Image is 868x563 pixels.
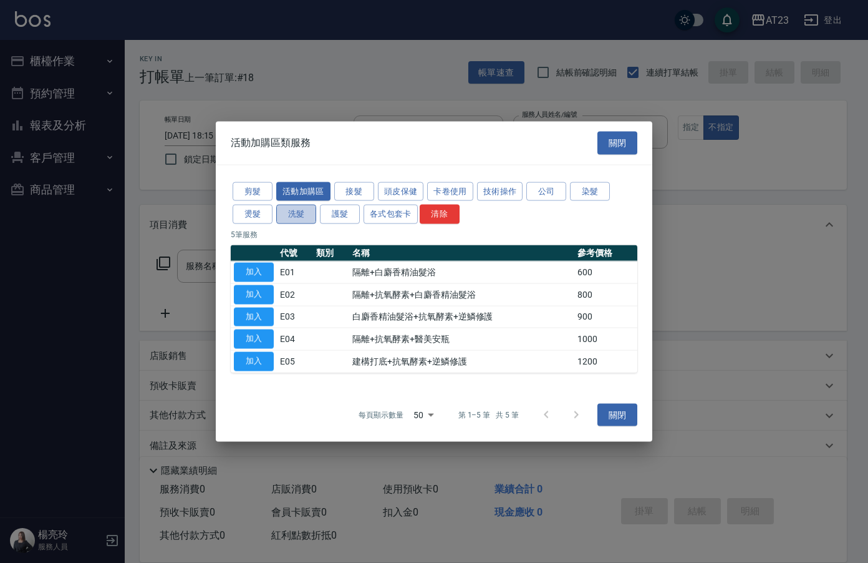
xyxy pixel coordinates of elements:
[234,285,274,304] button: 加入
[349,306,574,328] td: 白麝香精油髮浴+抗氧酵素+逆鱗修護
[597,403,637,426] button: 關閉
[234,330,274,349] button: 加入
[349,283,574,306] td: 隔離+抗氧酵素+白麝香精油髮浴
[477,182,523,201] button: 技術操作
[574,283,637,306] td: 800
[574,245,637,262] th: 參考價格
[574,350,637,373] td: 1200
[574,328,637,350] td: 1000
[334,182,374,201] button: 接髮
[277,350,313,373] td: E05
[233,182,272,201] button: 剪髮
[231,137,311,149] span: 活動加購區類服務
[277,328,313,350] td: E04
[277,261,313,283] td: E01
[234,307,274,326] button: 加入
[234,352,274,371] button: 加入
[277,306,313,328] td: E03
[378,182,424,201] button: 頭皮保健
[349,328,574,350] td: 隔離+抗氧酵素+醫美安瓶
[349,350,574,373] td: 建構打底+抗氧酵素+逆鱗修護
[458,409,519,420] p: 第 1–5 筆 共 5 筆
[427,182,473,201] button: 卡卷使用
[276,182,330,201] button: 活動加購區
[574,306,637,328] td: 900
[277,283,313,306] td: E02
[313,245,349,262] th: 類別
[570,182,610,201] button: 染髮
[349,261,574,283] td: 隔離+白麝香精油髮浴
[276,205,316,224] button: 洗髮
[231,229,637,240] p: 5 筆服務
[364,205,418,224] button: 各式包套卡
[597,132,637,155] button: 關閉
[277,245,313,262] th: 代號
[320,205,360,224] button: 護髮
[408,398,438,431] div: 50
[526,182,566,201] button: 公司
[234,263,274,282] button: 加入
[574,261,637,283] td: 600
[233,205,272,224] button: 燙髮
[349,245,574,262] th: 名稱
[359,409,403,420] p: 每頁顯示數量
[420,205,460,224] button: 清除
